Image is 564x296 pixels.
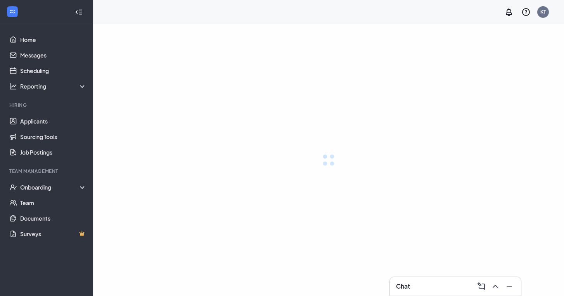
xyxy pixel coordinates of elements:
button: ComposeMessage [474,280,487,293]
button: Minimize [502,280,515,293]
svg: ChevronUp [491,282,500,291]
svg: Analysis [9,82,17,90]
div: Team Management [9,168,85,174]
a: Home [20,32,87,47]
a: SurveysCrown [20,226,87,242]
svg: Minimize [505,282,514,291]
a: Applicants [20,113,87,129]
div: Reporting [20,82,87,90]
h3: Chat [396,282,410,291]
svg: Collapse [75,8,83,16]
button: ChevronUp [488,280,501,293]
a: Messages [20,47,87,63]
svg: ComposeMessage [477,282,486,291]
div: Onboarding [20,183,87,191]
svg: QuestionInfo [521,7,531,17]
svg: UserCheck [9,183,17,191]
a: Scheduling [20,63,87,78]
svg: Notifications [504,7,514,17]
div: Hiring [9,102,85,108]
a: Job Postings [20,145,87,160]
a: Team [20,195,87,211]
a: Documents [20,211,87,226]
svg: WorkstreamLogo [9,8,16,16]
a: Sourcing Tools [20,129,87,145]
div: KT [540,9,546,15]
